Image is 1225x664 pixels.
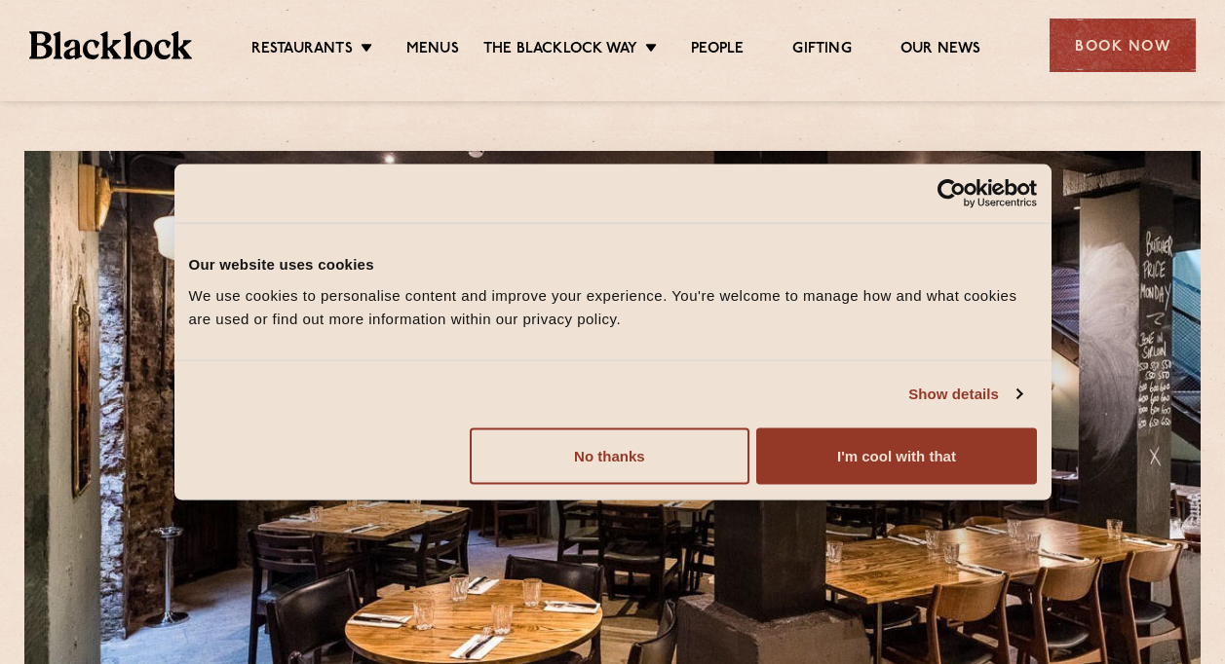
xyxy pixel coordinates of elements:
[189,283,1037,330] div: We use cookies to personalise content and improve your experience. You're welcome to manage how a...
[1050,18,1196,72] div: Book Now
[756,427,1036,484] button: I'm cool with that
[908,383,1021,406] a: Show details
[406,40,459,61] a: Menus
[251,40,353,61] a: Restaurants
[691,40,744,61] a: People
[900,40,981,61] a: Our News
[29,31,192,58] img: BL_Textured_Logo-footer-cropped.svg
[866,179,1037,208] a: Usercentrics Cookiebot - opens in a new window
[189,253,1037,277] div: Our website uses cookies
[483,40,637,61] a: The Blacklock Way
[792,40,851,61] a: Gifting
[470,427,749,484] button: No thanks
